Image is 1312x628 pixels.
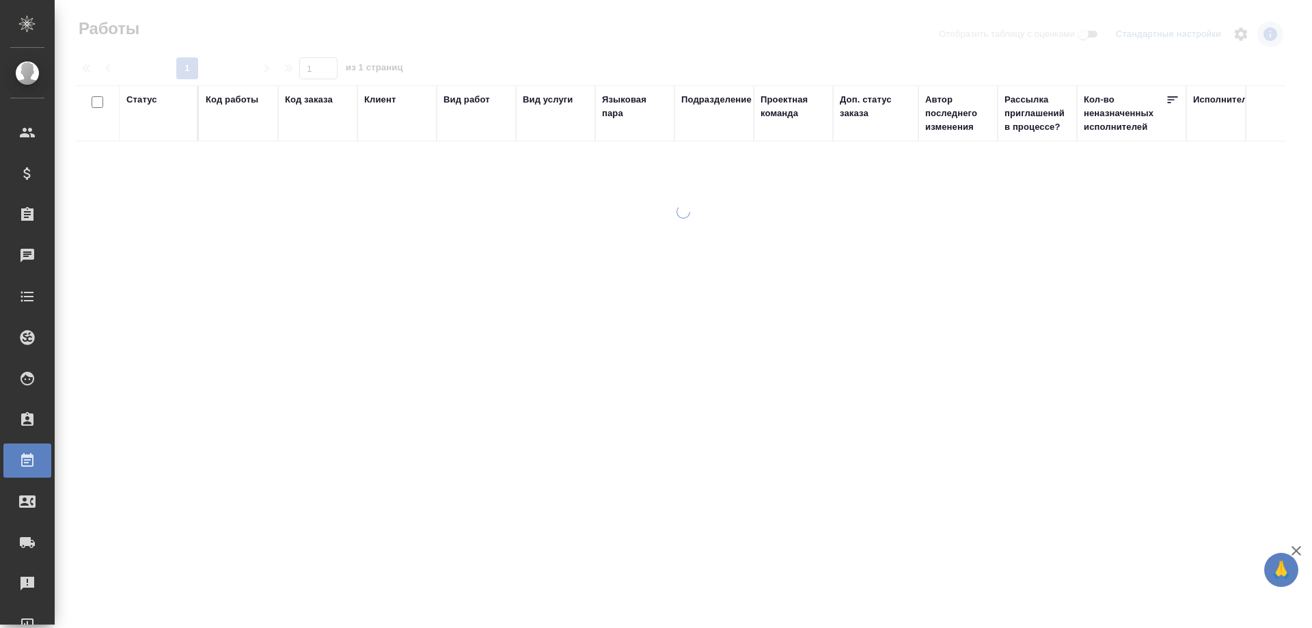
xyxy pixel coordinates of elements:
div: Автор последнего изменения [925,93,991,134]
button: 🙏 [1264,553,1298,587]
div: Вид услуги [523,93,573,107]
div: Статус [126,93,157,107]
div: Проектная команда [761,93,826,120]
div: Код заказа [285,93,333,107]
div: Подразделение [681,93,752,107]
div: Клиент [364,93,396,107]
span: 🙏 [1270,556,1293,584]
div: Доп. статус заказа [840,93,912,120]
div: Код работы [206,93,258,107]
div: Кол-во неназначенных исполнителей [1084,93,1166,134]
div: Исполнитель [1193,93,1253,107]
div: Рассылка приглашений в процессе? [1004,93,1070,134]
div: Вид работ [443,93,490,107]
div: Языковая пара [602,93,668,120]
